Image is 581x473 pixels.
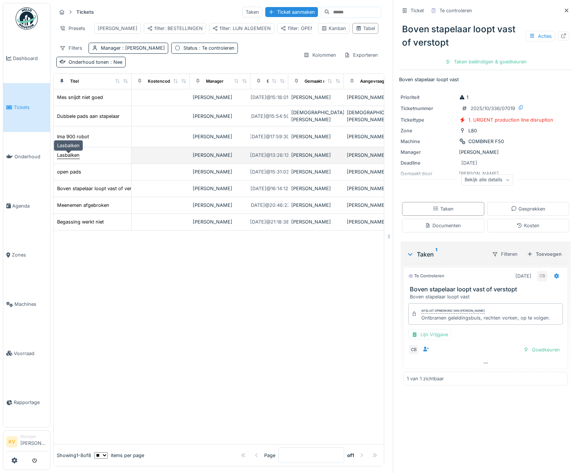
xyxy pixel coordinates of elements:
[459,94,468,101] div: 1
[360,78,397,85] div: Aangevraagd door
[461,175,513,185] div: Bekijk alle details
[193,168,248,175] div: [PERSON_NAME]
[109,59,122,65] span: : Nee
[57,218,104,225] div: Begassing werkt niet
[6,436,17,447] li: KV
[193,152,248,159] div: [PERSON_NAME]
[193,218,248,225] div: [PERSON_NAME]
[250,168,289,175] div: [DATE] @ 15:31:03
[121,45,165,51] span: : [PERSON_NAME]
[468,116,553,123] div: 1. URGENT production line disruption
[435,250,437,259] sup: 1
[291,218,341,225] div: [PERSON_NAME]
[101,44,165,52] div: Manager
[291,133,341,140] div: [PERSON_NAME]
[401,149,456,156] div: Manager
[250,152,289,159] div: [DATE] @ 13:26:13
[421,314,550,321] div: Ontbramen geleidingsbuis, rechten vorken, op te volgen.
[193,113,248,120] div: [PERSON_NAME]
[401,94,456,101] div: Prioriteit
[347,94,406,101] div: [PERSON_NAME]
[401,116,456,123] div: Tickettype
[442,57,529,67] div: Taken beëindigen & goedkeuren
[401,159,456,166] div: Deadline
[57,202,109,209] div: Meenemen afgebroken
[515,272,531,279] div: [DATE]
[517,222,539,229] div: Kosten
[341,50,381,60] div: Exporteren
[347,133,406,140] div: [PERSON_NAME]
[468,138,504,145] div: COMBINER F50
[57,94,103,101] div: Mes snijdt niet goed
[98,25,137,32] div: [PERSON_NAME]
[14,301,47,308] span: Machines
[56,23,89,34] div: Presets
[12,251,47,258] span: Zones
[3,329,50,378] a: Voorraad
[468,127,477,134] div: L80
[3,34,50,83] a: Dashboard
[3,279,50,329] a: Machines
[6,434,47,451] a: KV Manager[PERSON_NAME]
[54,140,83,151] div: Lasbalken
[56,43,86,53] div: Filters
[16,7,38,30] img: Badge_color-CXgf-gQk.svg
[3,378,50,427] a: Rapportage
[193,94,248,101] div: [PERSON_NAME]
[57,452,91,459] div: Showing 1 - 8 of 8
[347,218,406,225] div: [PERSON_NAME]
[408,344,419,355] div: CB
[291,152,341,159] div: [PERSON_NAME]
[265,7,318,17] div: Ticket aanmaken
[347,202,406,209] div: [PERSON_NAME]
[408,329,451,340] div: Lijn Vrijgave
[250,185,288,192] div: [DATE] @ 16:14:12
[291,94,341,101] div: [PERSON_NAME]
[524,249,565,259] div: Toevoegen
[14,350,47,357] span: Voorraad
[69,59,122,66] div: Onderhoud tonen
[57,185,143,192] div: Boven stapelaar loopt vast of verstopt
[399,76,572,83] p: Boven stapelaar loopt vast
[347,168,406,175] div: [PERSON_NAME]
[250,218,289,225] div: [DATE] @ 21:18:38
[401,127,456,134] div: Zone
[347,152,406,159] div: [PERSON_NAME]
[291,185,341,192] div: [PERSON_NAME]
[347,452,354,459] strong: of 1
[433,205,454,212] div: Taken
[193,185,248,192] div: [PERSON_NAME]
[347,109,406,123] div: [DEMOGRAPHIC_DATA][PERSON_NAME]
[249,113,289,120] div: [DATE] @ 15:54:50
[20,434,47,439] div: Manager
[537,271,547,281] div: CB
[148,78,173,85] div: Kostencode
[425,222,461,229] div: Documenten
[94,452,144,459] div: items per page
[411,7,424,14] div: Ticket
[3,83,50,132] a: Tickets
[305,78,332,85] div: Gemaakt door
[57,133,89,140] div: Ima 900 robot
[267,78,290,85] div: Gemaakt op
[489,249,521,259] div: Filteren
[401,105,456,112] div: Ticketnummer
[439,7,472,14] div: Te controleren
[300,50,339,60] div: Kolommen
[520,345,563,355] div: Goedkeuren
[73,9,97,16] strong: Tickets
[410,286,564,293] h3: Boven stapelaar loopt vast of verstopt
[471,105,515,112] div: 2025/10/336/07019
[57,113,120,120] div: Dubbele pads aan stapelaar
[12,202,47,209] span: Agenda
[291,168,341,175] div: [PERSON_NAME]
[347,185,406,192] div: [PERSON_NAME]
[511,205,545,212] div: Gesprekken
[3,231,50,280] a: Zones
[13,55,47,62] span: Dashboard
[408,273,444,279] div: Te controleren
[356,25,375,32] div: Tabel
[401,149,571,156] div: [PERSON_NAME]
[249,202,290,209] div: [DATE] @ 20:46:22
[280,25,346,32] div: filter: OPEN DAY TICKETS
